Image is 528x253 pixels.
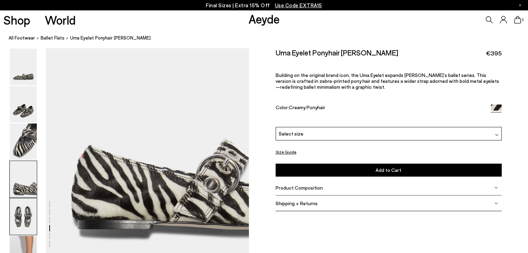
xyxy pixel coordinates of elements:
img: Uma Eyelet Ponyhair Mary-Janes - Image 1 [10,49,37,85]
h2: Uma Eyelet Ponyhair [PERSON_NAME] [276,48,398,57]
span: 0 [521,18,525,22]
a: World [45,14,76,26]
span: Shipping + Returns [276,200,318,206]
span: Building on the original brand icon, the Uma Eyelet expands [PERSON_NAME]’s ballet series. This v... [276,72,499,90]
span: Add to Cart [376,167,401,173]
span: Ballet Flats [41,35,65,41]
button: Add to Cart [276,164,502,176]
span: Uma Eyelet Ponyhair [PERSON_NAME] [70,35,151,42]
img: svg%3E [495,133,498,137]
a: All Footwear [9,35,35,42]
div: Color: [276,104,484,112]
img: Uma Eyelet Ponyhair Mary-Janes - Image 5 [10,198,37,235]
img: svg%3E [494,186,498,189]
span: Select size [279,130,303,137]
img: Uma Eyelet Ponyhair Mary-Janes - Image 2 [10,86,37,122]
span: Navigate to /collections/ss25-final-sizes [275,2,322,8]
button: Size Guide [276,148,296,156]
a: Aeyde [249,11,280,26]
p: Final Sizes | Extra 15% Off [206,1,322,10]
span: Creamy Ponyhair [289,104,325,110]
span: €395 [486,49,502,58]
span: Product Composition [276,185,323,191]
img: svg%3E [494,201,498,205]
a: Shop [3,14,30,26]
a: 0 [514,16,521,24]
img: Uma Eyelet Ponyhair Mary-Janes - Image 3 [10,123,37,160]
a: Ballet Flats [41,35,65,42]
img: Uma Eyelet Ponyhair Mary-Janes - Image 4 [10,161,37,197]
nav: breadcrumb [9,29,528,48]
